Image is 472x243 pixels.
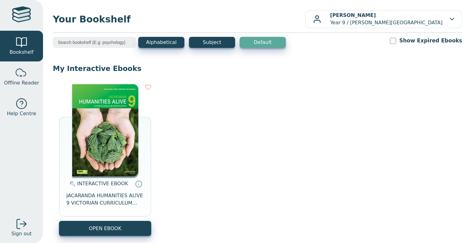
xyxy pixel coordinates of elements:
[53,37,136,48] input: Search bookshelf (E.g: psychology)
[72,84,138,176] img: 077f7911-7c91-e911-a97e-0272d098c78b.jpg
[59,221,151,236] button: OPEN EBOOK
[305,10,462,28] button: [PERSON_NAME]Year 9 / [PERSON_NAME][GEOGRAPHIC_DATA]
[68,180,76,188] img: interactive.svg
[240,37,286,48] button: Default
[7,110,36,117] span: Help Centre
[4,79,39,87] span: Offline Reader
[330,12,376,18] b: [PERSON_NAME]
[11,230,32,237] span: Sign out
[10,49,33,56] span: Bookshelf
[53,64,462,73] p: My Interactive Ebooks
[138,37,184,48] button: Alphabetical
[66,192,144,207] span: JACARANDA HUMANITIES ALIVE 9 VICTORIAN CURRICULUM LEARNON EBOOK 2E
[77,181,128,186] span: INTERACTIVE EBOOK
[189,37,235,48] button: Subject
[399,37,462,45] label: Show Expired Ebooks
[53,12,305,26] span: Your Bookshelf
[135,180,142,187] a: Interactive eBooks are accessed online via the publisher’s portal. They contain interactive resou...
[330,12,442,26] p: Year 9 / [PERSON_NAME][GEOGRAPHIC_DATA]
